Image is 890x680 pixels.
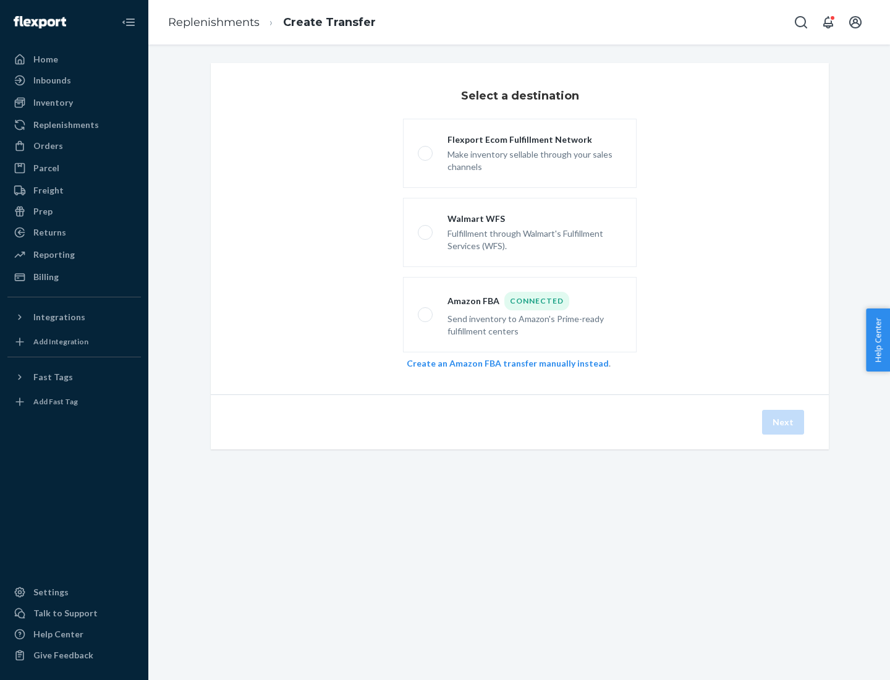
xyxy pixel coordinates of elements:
[33,74,71,87] div: Inbounds
[461,88,579,104] h3: Select a destination
[33,396,78,407] div: Add Fast Tag
[7,624,141,644] a: Help Center
[7,70,141,90] a: Inbounds
[7,582,141,602] a: Settings
[447,213,622,225] div: Walmart WFS
[14,16,66,28] img: Flexport logo
[866,308,890,372] button: Help Center
[33,628,83,640] div: Help Center
[7,245,141,265] a: Reporting
[33,371,73,383] div: Fast Tags
[7,645,141,665] button: Give Feedback
[7,181,141,200] a: Freight
[33,184,64,197] div: Freight
[7,136,141,156] a: Orders
[7,49,141,69] a: Home
[7,332,141,352] a: Add Integration
[504,292,569,310] div: Connected
[447,146,622,173] div: Make inventory sellable through your sales channels
[7,267,141,287] a: Billing
[33,607,98,619] div: Talk to Support
[158,4,386,41] ol: breadcrumbs
[33,226,66,239] div: Returns
[7,158,141,178] a: Parcel
[7,307,141,327] button: Integrations
[168,15,260,29] a: Replenishments
[7,223,141,242] a: Returns
[7,93,141,113] a: Inventory
[33,249,75,261] div: Reporting
[33,336,88,347] div: Add Integration
[447,225,622,252] div: Fulfillment through Walmart's Fulfillment Services (WFS).
[33,53,58,66] div: Home
[33,649,93,661] div: Give Feedback
[283,15,376,29] a: Create Transfer
[33,586,69,598] div: Settings
[7,392,141,412] a: Add Fast Tag
[7,603,141,623] a: Talk to Support
[116,10,141,35] button: Close Navigation
[816,10,841,35] button: Open notifications
[33,119,99,131] div: Replenishments
[762,410,804,435] button: Next
[407,358,609,368] a: Create an Amazon FBA transfer manually instead
[33,140,63,152] div: Orders
[7,202,141,221] a: Prep
[7,115,141,135] a: Replenishments
[33,311,85,323] div: Integrations
[33,162,59,174] div: Parcel
[7,367,141,387] button: Fast Tags
[843,10,868,35] button: Open account menu
[33,205,53,218] div: Prep
[789,10,813,35] button: Open Search Box
[447,310,622,338] div: Send inventory to Amazon's Prime-ready fulfillment centers
[33,271,59,283] div: Billing
[407,357,633,370] div: .
[447,292,622,310] div: Amazon FBA
[33,96,73,109] div: Inventory
[447,134,622,146] div: Flexport Ecom Fulfillment Network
